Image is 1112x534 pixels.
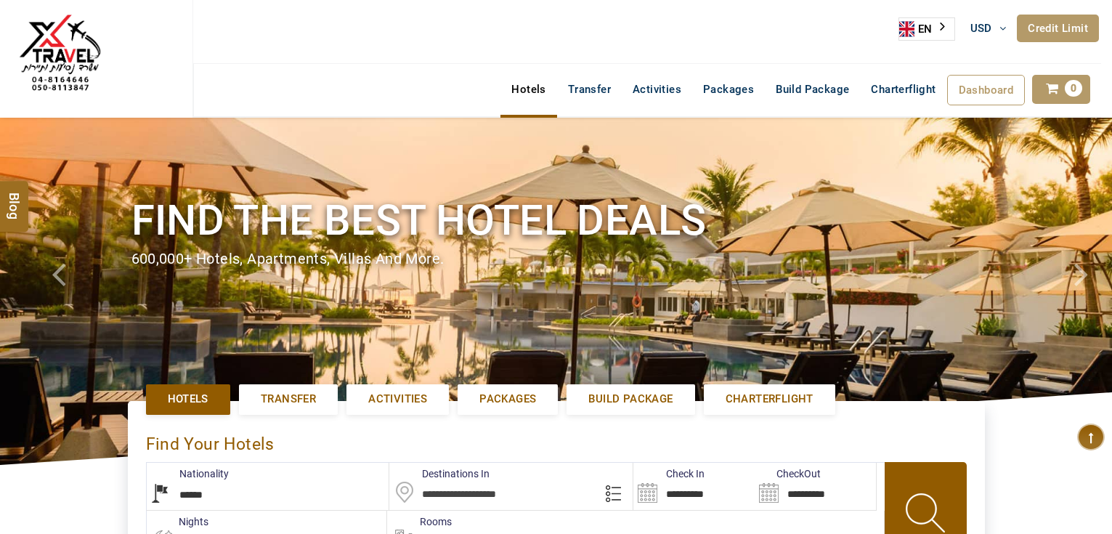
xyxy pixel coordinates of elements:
a: Packages [458,384,558,414]
span: Packages [479,392,536,407]
label: Nationality [147,466,229,481]
a: Packages [692,75,765,104]
input: Search [755,463,876,510]
label: CheckOut [755,466,821,481]
a: Activities [346,384,449,414]
a: 0 [1032,75,1090,104]
img: The Royal Line Holidays [11,7,109,105]
span: USD [970,22,992,35]
a: Transfer [557,75,622,104]
a: Charterflight [860,75,946,104]
a: Transfer [239,384,338,414]
div: 600,000+ hotels, apartments, villas and more. [131,248,981,270]
span: Activities [368,392,427,407]
a: Build Package [567,384,694,414]
label: nights [146,514,208,529]
div: Language [898,17,955,41]
span: Build Package [588,392,673,407]
span: Charterflight [871,83,936,96]
label: Check In [633,466,705,481]
a: Activities [622,75,692,104]
label: Destinations In [389,466,490,481]
span: Hotels [168,392,208,407]
h1: Find the best hotel deals [131,193,981,248]
input: Search [633,463,755,510]
a: Charterflight [704,384,835,414]
a: Credit Limit [1017,15,1099,42]
div: Find Your Hotels [146,419,967,462]
span: Charterflight [726,392,813,407]
span: 0 [1065,80,1082,97]
span: Dashboard [959,84,1014,97]
a: Hotels [500,75,556,104]
a: EN [899,18,954,40]
aside: Language selected: English [898,17,955,41]
label: Rooms [387,514,452,529]
span: Transfer [261,392,316,407]
span: Blog [5,192,24,204]
a: Hotels [146,384,230,414]
a: Build Package [765,75,860,104]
